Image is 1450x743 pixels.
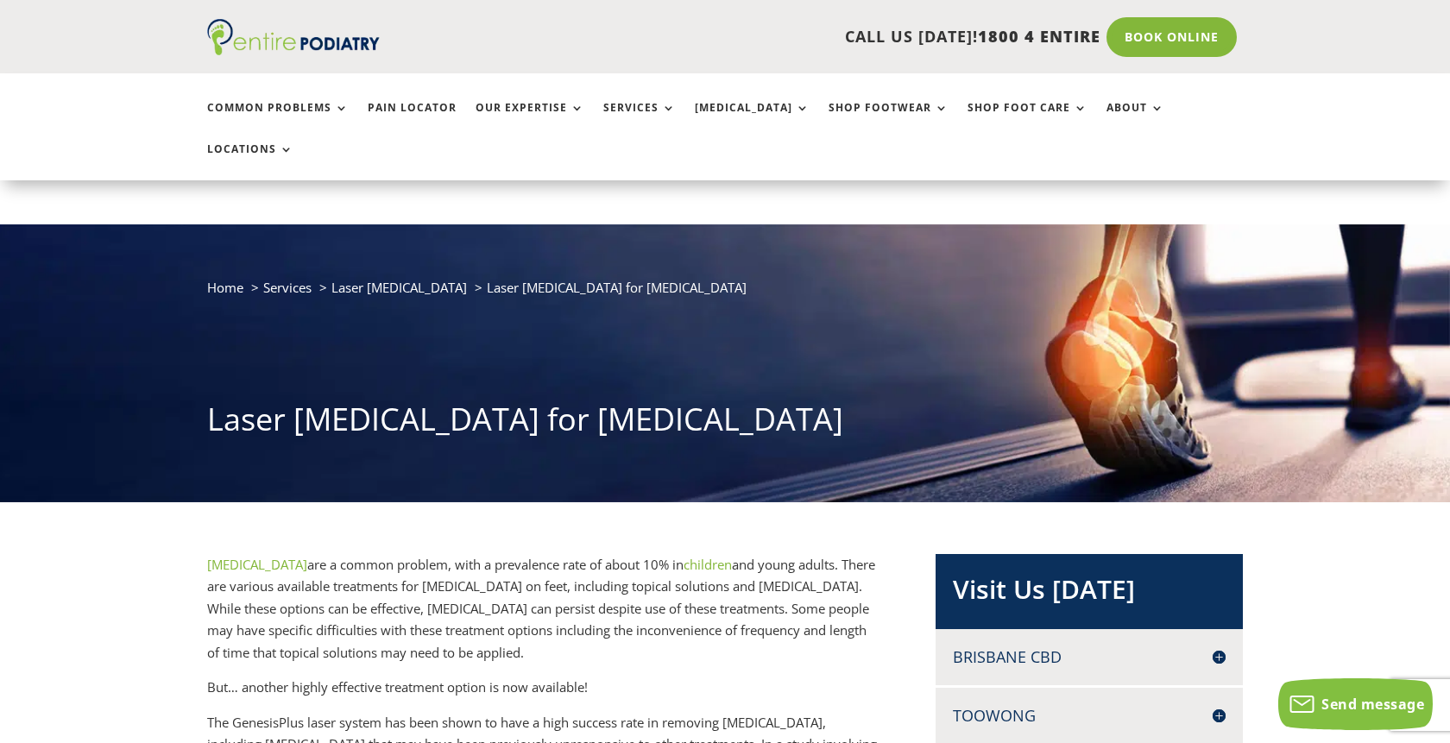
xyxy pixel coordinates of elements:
[368,102,457,139] a: Pain Locator
[207,276,1243,312] nav: breadcrumb
[953,571,1226,616] h2: Visit Us [DATE]
[953,646,1226,668] h4: Brisbane CBD
[978,26,1100,47] span: 1800 4 ENTIRE
[207,41,380,59] a: Entire Podiatry
[331,279,467,296] a: Laser [MEDICAL_DATA]
[207,677,879,712] p: But… another highly effective treatment option is now available!
[968,102,1087,139] a: Shop Foot Care
[487,279,747,296] span: Laser [MEDICAL_DATA] for [MEDICAL_DATA]
[476,102,584,139] a: Our Expertise
[207,554,879,677] p: are a common problem, with a prevalence rate of about 10% in and young adults. There are various ...
[207,19,380,55] img: logo (1)
[1106,17,1237,57] a: Book Online
[446,26,1100,48] p: CALL US [DATE]!
[207,556,307,573] a: [MEDICAL_DATA]
[207,143,293,180] a: Locations
[684,556,732,573] a: children
[207,279,243,296] a: Home
[1278,678,1433,730] button: Send message
[829,102,949,139] a: Shop Footwear
[263,279,312,296] a: Services
[1321,695,1424,714] span: Send message
[207,102,349,139] a: Common Problems
[603,102,676,139] a: Services
[953,705,1226,727] h4: Toowong
[1106,102,1164,139] a: About
[207,398,1243,450] h1: Laser [MEDICAL_DATA] for [MEDICAL_DATA]
[695,102,810,139] a: [MEDICAL_DATA]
